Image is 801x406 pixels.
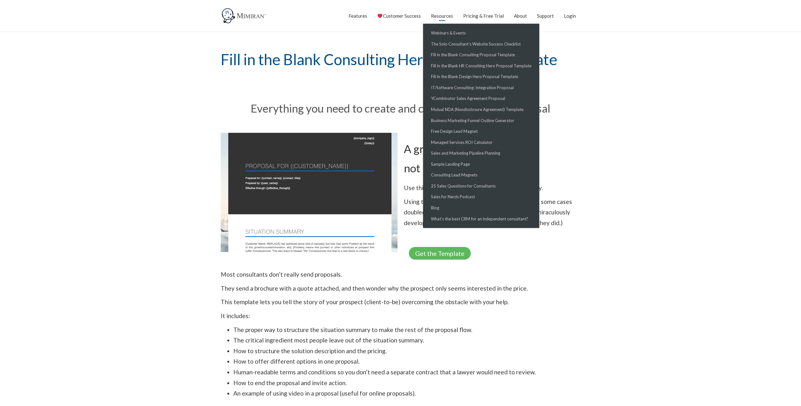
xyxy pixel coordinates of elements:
[425,82,538,93] a: IT/Software Consulting: Integration Proposal
[233,356,581,367] li: How to offer different options in one proposal.
[221,32,581,87] h1: Fill in the Blank Consulting Hero Proposal Template
[404,139,581,178] h2: A great proposal is a story, not a brochure.
[404,196,581,228] p: Using this template, small business owners have in some cases doubled or even tripled their close...
[425,181,538,192] a: 25 Sales Questions for Consultants
[425,159,538,170] a: Sample Landing Page
[233,378,581,388] li: How to end the proposal and invite action.
[404,182,581,193] p: Use this template to make it easy to fill in the story.
[537,8,554,24] a: Support
[377,8,421,24] a: Customer Success
[425,49,538,60] a: Fill in the Blank Consulting Proposal Template
[564,8,576,24] a: Login
[378,14,382,18] img: ❤️
[16,103,785,114] h2: Everything you need to create and close a compelling proposal
[431,8,453,24] a: Resources
[425,93,538,104] a: YCombinator Sales Agreement Proposal
[221,269,581,280] p: Most consultants don’t really send proposals.
[233,324,581,335] li: The proper way to structure the situation summary to make the rest of the proposal flow.
[425,28,538,39] a: Webinars & Events
[425,60,538,71] a: Fill in the Blank HR Consulting Hero Proposal Template
[233,335,581,346] li: The critical ingredient most people leave out of the situation summary.
[463,8,504,24] a: Pricing & Free Trial
[425,148,538,159] a: Sales and Marketing Pipeline Planning
[221,8,268,24] img: Mimiran CRM
[349,8,367,24] a: Features
[514,8,527,24] a: About
[233,346,581,356] li: How to structure the solution description and the pricing.
[233,388,581,399] li: An example of using video in a proposal (useful for online proposals).
[409,247,471,260] a: Get the Template
[425,39,538,50] a: The Solo Consultant’s Website Success Checklist
[425,213,538,225] a: What’s the best CRM for an independent consultant?
[425,191,538,202] a: Sales for Nerds Podcast
[221,297,581,307] p: This template lets you tell the story of your prospect (client-to-be) overcoming the obstacle wit...
[221,133,398,252] img: fill in the blank consulting proposal template
[425,115,538,126] a: Business Marketing Funnel Outline Generator
[425,169,538,181] a: Consulting Lead Magnets
[425,126,538,137] a: Free Design Lead Magnet
[425,202,538,213] a: Blog
[221,283,581,294] p: They send a brochure with a quote attached, and then wonder why the prospect only seems intereste...
[425,104,538,115] a: Mutual NDA (Nondisclosure Agreement) Template
[233,367,581,378] li: Human-readable terms and conditions so you don’t need a separate contract that a lawyer would nee...
[425,71,538,82] a: Fill in the Blank Design Hero Proposal Template
[221,311,581,321] p: It includes:
[425,137,538,148] a: Managed Services ROI Calculator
